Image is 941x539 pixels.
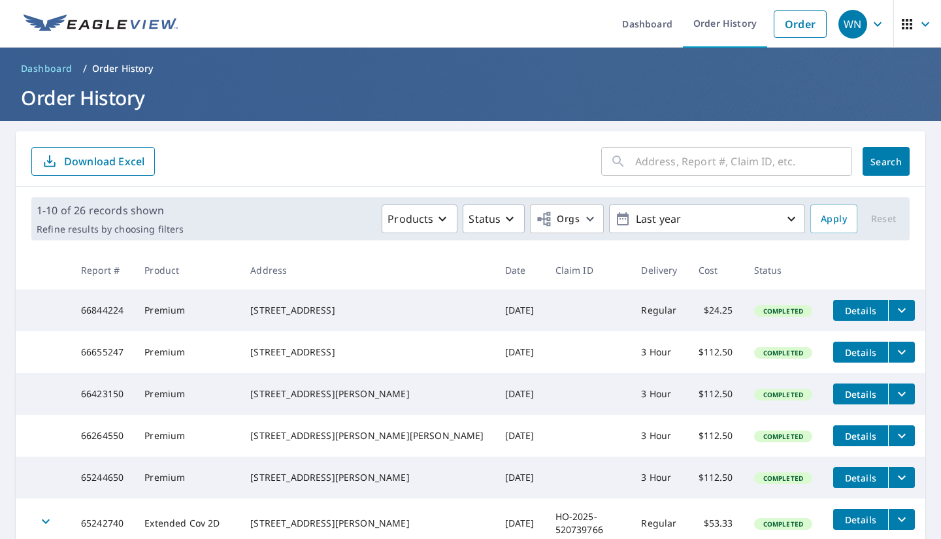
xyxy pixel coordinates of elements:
th: Product [134,251,240,289]
a: Dashboard [16,58,78,79]
span: Details [841,430,880,442]
td: 3 Hour [631,457,687,498]
button: Products [382,204,457,233]
span: Completed [755,348,811,357]
th: Date [495,251,545,289]
button: filesDropdownBtn-66423150 [888,384,915,404]
nav: breadcrumb [16,58,925,79]
div: [STREET_ADDRESS][PERSON_NAME] [250,517,484,530]
td: Premium [134,373,240,415]
th: Claim ID [545,251,631,289]
span: Details [841,472,880,484]
td: Regular [631,289,687,331]
td: Premium [134,415,240,457]
div: [STREET_ADDRESS][PERSON_NAME] [250,387,484,400]
button: detailsBtn-65244650 [833,467,888,488]
td: Premium [134,331,240,373]
td: 66655247 [71,331,134,373]
div: [STREET_ADDRESS][PERSON_NAME] [250,471,484,484]
td: [DATE] [495,289,545,331]
td: 66264550 [71,415,134,457]
td: $112.50 [688,373,744,415]
span: Search [873,155,899,168]
span: Details [841,388,880,400]
th: Delivery [631,251,687,289]
span: Dashboard [21,62,73,75]
td: $112.50 [688,331,744,373]
td: [DATE] [495,457,545,498]
span: Apply [821,211,847,227]
div: [STREET_ADDRESS][PERSON_NAME][PERSON_NAME] [250,429,484,442]
button: Download Excel [31,147,155,176]
th: Report # [71,251,134,289]
p: Refine results by choosing filters [37,223,184,235]
p: Download Excel [64,154,144,169]
button: filesDropdownBtn-66655247 [888,342,915,363]
p: Last year [631,208,784,231]
td: 66423150 [71,373,134,415]
span: Completed [755,519,811,529]
span: Completed [755,474,811,483]
button: filesDropdownBtn-65244650 [888,467,915,488]
th: Cost [688,251,744,289]
button: detailsBtn-65242740 [833,509,888,530]
button: Search [863,147,910,176]
td: [DATE] [495,331,545,373]
span: Completed [755,390,811,399]
button: detailsBtn-66423150 [833,384,888,404]
td: 66844224 [71,289,134,331]
span: Details [841,346,880,359]
td: [DATE] [495,415,545,457]
td: $24.25 [688,289,744,331]
span: Details [841,514,880,526]
td: Premium [134,457,240,498]
button: filesDropdownBtn-66264550 [888,425,915,446]
td: 3 Hour [631,415,687,457]
td: [DATE] [495,373,545,415]
div: [STREET_ADDRESS] [250,304,484,317]
p: 1-10 of 26 records shown [37,203,184,218]
td: 3 Hour [631,331,687,373]
span: Orgs [536,211,580,227]
button: Last year [609,204,805,233]
td: 3 Hour [631,373,687,415]
span: Completed [755,306,811,316]
span: Details [841,304,880,317]
td: 65244650 [71,457,134,498]
h1: Order History [16,84,925,111]
p: Products [388,211,433,227]
span: Completed [755,432,811,441]
button: filesDropdownBtn-66844224 [888,300,915,321]
button: Status [463,204,525,233]
button: Apply [810,204,857,233]
button: detailsBtn-66844224 [833,300,888,321]
p: Order History [92,62,154,75]
a: Order [774,10,827,38]
td: $112.50 [688,457,744,498]
button: filesDropdownBtn-65242740 [888,509,915,530]
th: Address [240,251,494,289]
button: Orgs [530,204,604,233]
td: $112.50 [688,415,744,457]
div: [STREET_ADDRESS] [250,346,484,359]
th: Status [744,251,823,289]
p: Status [469,211,501,227]
button: detailsBtn-66264550 [833,425,888,446]
div: WN [838,10,867,39]
li: / [83,61,87,76]
img: EV Logo [24,14,178,34]
input: Address, Report #, Claim ID, etc. [635,143,852,180]
button: detailsBtn-66655247 [833,342,888,363]
td: Premium [134,289,240,331]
